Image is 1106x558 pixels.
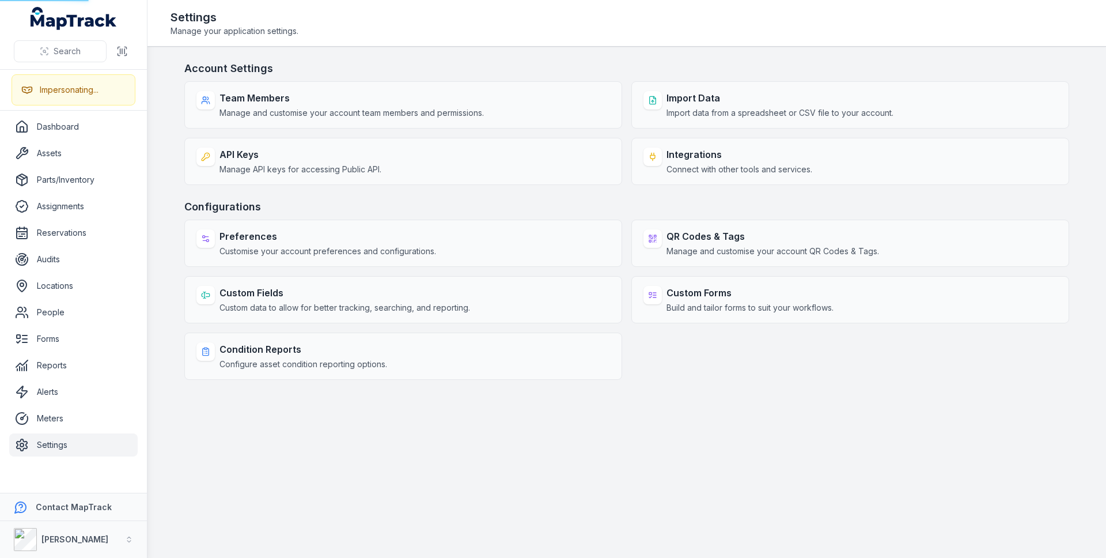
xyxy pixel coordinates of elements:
a: Meters [9,407,138,430]
h3: Configurations [184,199,1069,215]
a: Assets [9,142,138,165]
a: Parts/Inventory [9,168,138,191]
span: Configure asset condition reporting options. [219,359,387,370]
a: Reservations [9,221,138,244]
strong: Condition Reports [219,342,387,356]
a: Reports [9,354,138,377]
a: Custom FormsBuild and tailor forms to suit your workflows. [631,276,1069,323]
strong: Custom Forms [666,286,834,300]
button: Search [14,40,107,62]
span: Search [54,46,81,57]
a: People [9,301,138,324]
div: Impersonating... [40,84,99,96]
span: Build and tailor forms to suit your workflows. [666,302,834,314]
h3: Account Settings [184,61,1069,77]
strong: Team Members [219,91,484,105]
a: IntegrationsConnect with other tools and services. [631,138,1069,185]
a: MapTrack [31,7,117,30]
strong: Integrations [666,148,812,161]
span: Manage your application settings. [171,25,298,37]
a: Team MembersManage and customise your account team members and permissions. [184,81,622,129]
span: Custom data to allow for better tracking, searching, and reporting. [219,302,470,314]
strong: QR Codes & Tags [666,229,879,243]
strong: [PERSON_NAME] [41,534,108,544]
strong: Custom Fields [219,286,470,300]
a: Settings [9,433,138,457]
a: Audits [9,248,138,271]
span: Import data from a spreadsheet or CSV file to your account. [666,107,893,119]
a: Custom FieldsCustom data to allow for better tracking, searching, and reporting. [184,276,622,323]
span: Manage API keys for accessing Public API. [219,164,381,175]
strong: API Keys [219,148,381,161]
a: Locations [9,274,138,297]
strong: Import Data [666,91,893,105]
span: Manage and customise your account team members and permissions. [219,107,484,119]
h2: Settings [171,9,298,25]
a: Dashboard [9,115,138,138]
a: Alerts [9,380,138,404]
a: API KeysManage API keys for accessing Public API. [184,138,622,185]
a: PreferencesCustomise your account preferences and configurations. [184,220,622,267]
span: Customise your account preferences and configurations. [219,246,436,257]
a: QR Codes & TagsManage and customise your account QR Codes & Tags. [631,220,1069,267]
a: Assignments [9,195,138,218]
strong: Preferences [219,229,436,243]
span: Connect with other tools and services. [666,164,812,175]
strong: Contact MapTrack [36,502,112,512]
span: Manage and customise your account QR Codes & Tags. [666,246,879,257]
a: Import DataImport data from a spreadsheet or CSV file to your account. [631,81,1069,129]
a: Condition ReportsConfigure asset condition reporting options. [184,333,622,380]
a: Forms [9,327,138,350]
